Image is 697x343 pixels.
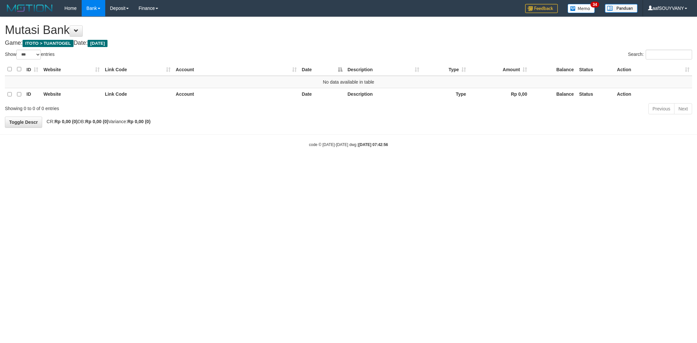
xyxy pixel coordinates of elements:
[5,24,692,37] h1: Mutasi Bank
[568,4,595,13] img: Button%20Memo.svg
[5,40,692,46] h4: Game: Date:
[173,63,299,76] th: Account: activate to sort column ascending
[309,142,388,147] small: code © [DATE]-[DATE] dwg |
[614,63,692,76] th: Action: activate to sort column ascending
[530,88,576,101] th: Balance
[24,63,41,76] th: ID: activate to sort column ascending
[102,88,173,101] th: Link Code
[55,119,78,124] strong: Rp 0,00 (0)
[590,2,599,8] span: 34
[102,63,173,76] th: Link Code: activate to sort column ascending
[43,119,151,124] span: CR: DB: Variance:
[648,103,674,114] a: Previous
[646,50,692,59] input: Search:
[345,88,422,101] th: Description
[469,63,530,76] th: Amount: activate to sort column ascending
[299,88,345,101] th: Date
[422,63,469,76] th: Type: activate to sort column ascending
[525,4,558,13] img: Feedback.jpg
[5,3,55,13] img: MOTION_logo.png
[674,103,692,114] a: Next
[5,103,286,112] div: Showing 0 to 0 of 0 entries
[23,40,74,47] span: ITOTO > TUANTOGEL
[16,50,41,59] select: Showentries
[5,117,42,128] a: Toggle Descr
[299,63,345,76] th: Date: activate to sort column descending
[530,63,576,76] th: Balance
[614,88,692,101] th: Action
[85,119,108,124] strong: Rp 0,00 (0)
[576,88,614,101] th: Status
[605,4,638,13] img: panduan.png
[41,63,102,76] th: Website: activate to sort column ascending
[127,119,151,124] strong: Rp 0,00 (0)
[5,76,692,88] td: No data available in table
[358,142,388,147] strong: [DATE] 07:42:56
[345,63,422,76] th: Description: activate to sort column ascending
[173,88,299,101] th: Account
[24,88,41,101] th: ID
[88,40,108,47] span: [DATE]
[422,88,469,101] th: Type
[5,50,55,59] label: Show entries
[469,88,530,101] th: Rp 0,00
[41,88,102,101] th: Website
[576,63,614,76] th: Status
[628,50,692,59] label: Search:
